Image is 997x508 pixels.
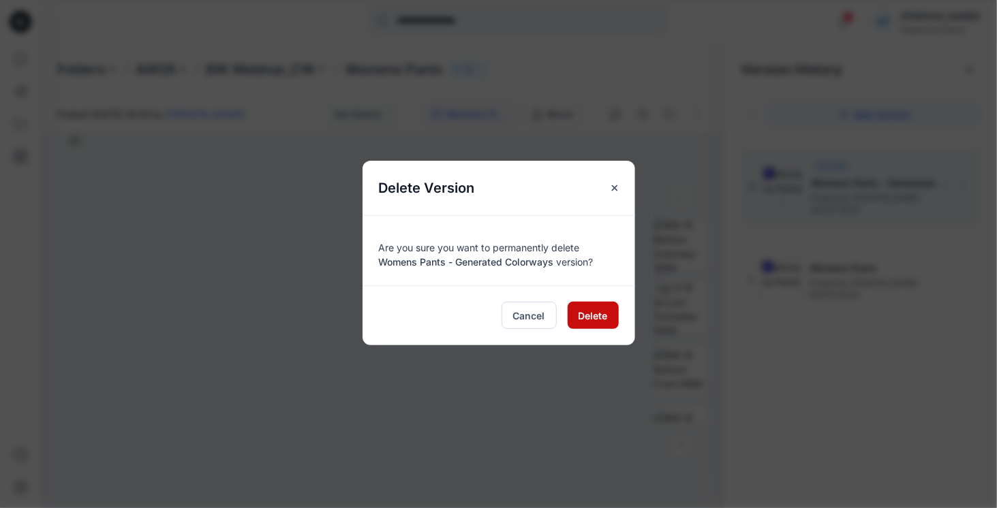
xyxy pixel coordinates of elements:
[579,308,608,323] span: Delete
[513,308,545,323] span: Cancel
[379,232,619,269] div: Are you sure you want to permanently delete version?
[363,161,491,215] h5: Delete Version
[568,302,619,329] button: Delete
[602,176,627,200] button: Close
[379,256,554,268] span: Womens Pants - Generated Colorways
[502,302,557,329] button: Cancel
